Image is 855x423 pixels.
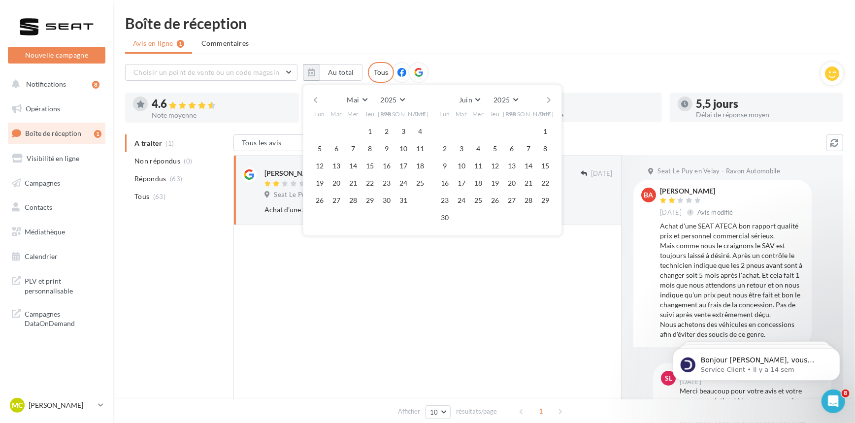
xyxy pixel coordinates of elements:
span: Jeu [365,110,375,118]
button: Au total [303,64,362,81]
button: 23 [437,193,452,208]
span: 2025 [380,96,396,104]
button: 20 [504,176,519,191]
span: Seat Le Puy en Velay - Ravon Automobile [274,191,396,199]
button: 11 [413,141,427,156]
button: 6 [504,141,519,156]
div: [PERSON_NAME] [660,188,735,195]
button: 30 [379,193,394,208]
a: Boîte de réception1 [6,123,107,144]
button: 19 [488,176,502,191]
button: 25 [413,176,427,191]
span: Mer [472,110,484,118]
button: 15 [538,159,553,173]
span: Lun [314,110,325,118]
button: Notifications 8 [6,74,103,95]
button: Tous les avis [233,134,332,151]
button: 21 [346,176,361,191]
p: Message from Service-Client, sent Il y a 14 sem [43,38,170,47]
span: (63) [170,175,182,183]
span: Ba [644,190,654,200]
a: Campagnes [6,173,107,194]
span: Dim [414,110,426,118]
button: 14 [346,159,361,173]
button: Juin [455,93,484,107]
span: Campagnes DataOnDemand [25,307,101,328]
span: 1 [533,403,549,419]
div: Taux de réponse [515,111,654,118]
button: 7 [521,141,536,156]
span: PLV et print personnalisable [25,274,101,295]
button: 14 [521,159,536,173]
span: Notifications [26,80,66,88]
div: Délai de réponse moyen [696,111,836,118]
button: 26 [312,193,327,208]
div: 8 [92,81,99,89]
p: [PERSON_NAME] [29,400,94,410]
span: résultats/page [456,407,497,416]
span: Contacts [25,203,52,211]
button: 23 [379,176,394,191]
button: 3 [454,141,469,156]
iframe: Intercom notifications message [658,327,855,396]
span: Choisir un point de vente ou un code magasin [133,68,279,76]
button: 30 [437,210,452,225]
button: 22 [362,176,377,191]
button: Nouvelle campagne [8,47,105,64]
a: MC [PERSON_NAME] [8,396,105,415]
a: Visibilité en ligne [6,148,107,169]
button: 18 [413,159,427,173]
span: Avis modifié [697,208,733,216]
span: Non répondus [134,156,180,166]
button: 9 [437,159,452,173]
button: 13 [329,159,344,173]
span: Lun [439,110,450,118]
button: 8 [362,141,377,156]
span: Calendrier [25,252,58,260]
button: 9 [379,141,394,156]
span: 10 [430,408,438,416]
button: 16 [379,159,394,173]
div: [PERSON_NAME] [264,168,320,178]
button: 28 [521,193,536,208]
div: 1 [94,130,101,138]
button: 25 [471,193,486,208]
button: 24 [396,176,411,191]
span: Médiathèque [25,228,65,236]
span: Tous les avis [242,138,282,147]
span: Répondus [134,174,166,184]
div: Achat d'une SEAT ATECA bon rapport qualité prix et personnel commercial sérieux. Mais comme nous ... [660,221,804,339]
div: 100 % [515,98,654,109]
iframe: Intercom live chat [822,390,845,413]
button: 21 [521,176,536,191]
a: Campagnes DataOnDemand [6,303,107,332]
a: Opérations [6,98,107,119]
button: 10 [454,159,469,173]
span: Campagnes [25,178,60,187]
button: 20 [329,176,344,191]
span: Mer [347,110,359,118]
span: Seat Le Puy en Velay - Ravon Automobile [658,167,780,176]
div: 4.6 [152,98,291,110]
span: 2025 [493,96,510,104]
span: [DATE] [660,208,682,217]
span: Dim [539,110,551,118]
button: 1 [362,124,377,139]
span: Mar [456,110,467,118]
div: 5,5 jours [696,98,836,109]
button: 10 [426,405,451,419]
button: 27 [329,193,344,208]
button: 15 [362,159,377,173]
button: 2025 [490,93,522,107]
button: 11 [471,159,486,173]
a: Calendrier [6,246,107,267]
button: 4 [471,141,486,156]
span: Jeu [490,110,500,118]
button: 28 [346,193,361,208]
span: Boîte de réception [25,129,81,137]
span: Mai [347,96,359,104]
span: Commentaires [201,38,249,48]
span: Afficher [398,407,420,416]
span: (63) [153,193,165,200]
